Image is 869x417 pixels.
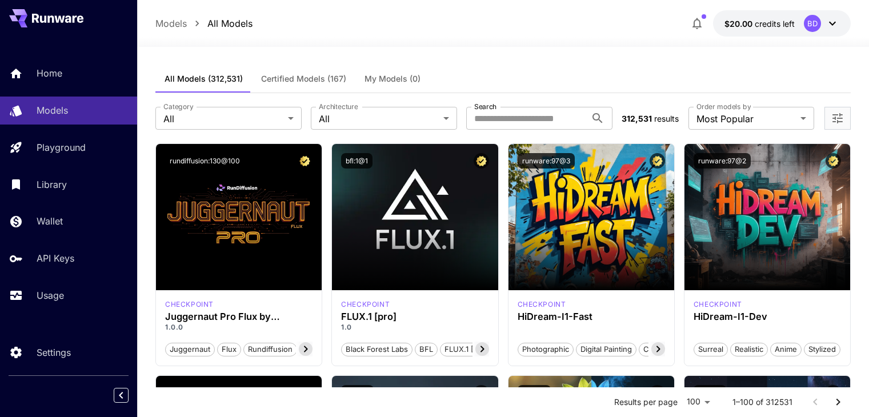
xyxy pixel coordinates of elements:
[755,19,795,29] span: credits left
[826,153,841,169] button: Certified Model – Vetted for best performance and includes a commercial license.
[731,344,767,355] span: Realistic
[165,299,214,310] div: FLUX.1 D
[694,311,841,322] h3: HiDream-I1-Dev
[474,385,489,400] button: Certified Model – Vetted for best performance and includes a commercial license.
[694,385,726,400] button: bfl:3@1
[165,74,243,84] span: All Models (312,531)
[639,342,683,356] button: Cinematic
[440,344,492,355] span: FLUX.1 [pro]
[341,153,373,169] button: bfl:1@1
[732,396,792,408] p: 1–100 of 312531
[730,342,768,356] button: Realistic
[650,153,665,169] button: Certified Model – Vetted for best performance and includes a commercial license.
[682,394,714,410] div: 100
[365,74,421,84] span: My Models (0)
[518,299,566,310] div: HiDream Fast
[155,17,253,30] nav: breadcrumb
[694,299,742,310] p: checkpoint
[341,342,413,356] button: Black Forest Labs
[165,311,313,322] h3: Juggernaut Pro Flux by RunDiffusion
[415,342,438,356] button: BFL
[639,344,682,355] span: Cinematic
[341,385,374,400] button: bfl:2@1
[696,102,751,111] label: Order models by
[831,111,844,126] button: Open more filters
[770,342,802,356] button: Anime
[165,342,215,356] button: juggernaut
[713,10,851,37] button: $20.00BD
[297,385,313,400] button: Certified Model – Vetted for best performance and includes a commercial license.
[122,385,137,406] div: Collapse sidebar
[724,18,795,30] div: $20.00
[207,17,253,30] a: All Models
[37,141,86,154] p: Playground
[804,344,840,355] span: Stylized
[614,396,678,408] p: Results per page
[576,344,636,355] span: Digital Painting
[261,74,346,84] span: Certified Models (167)
[297,153,313,169] button: Certified Model – Vetted for best performance and includes a commercial license.
[217,342,241,356] button: flux
[37,103,68,117] p: Models
[724,19,755,29] span: $20.00
[163,102,194,111] label: Category
[341,322,488,332] p: 1.0
[415,344,437,355] span: BFL
[694,153,751,169] button: runware:97@2
[37,251,74,265] p: API Keys
[518,311,665,322] h3: HiDream-I1-Fast
[166,344,214,355] span: juggernaut
[827,391,850,414] button: Go to next page
[155,17,187,30] a: Models
[654,114,679,123] span: results
[650,385,665,400] button: Certified Model – Vetted for best performance and includes a commercial license.
[440,342,493,356] button: FLUX.1 [pro]
[622,114,652,123] span: 312,531
[804,342,840,356] button: Stylized
[694,342,728,356] button: Surreal
[319,112,439,126] span: All
[474,102,496,111] label: Search
[163,112,283,126] span: All
[804,15,821,32] div: BD
[341,311,488,322] h3: FLUX.1 [pro]
[474,153,489,169] button: Certified Model – Vetted for best performance and includes a commercial license.
[165,299,214,310] p: checkpoint
[518,342,574,356] button: Photographic
[218,344,241,355] span: flux
[37,346,71,359] p: Settings
[518,153,575,169] button: runware:97@3
[341,299,390,310] div: fluxpro
[696,112,796,126] span: Most Popular
[694,299,742,310] div: HiDream Dev
[341,299,390,310] p: checkpoint
[518,299,566,310] p: checkpoint
[37,178,67,191] p: Library
[518,385,551,400] button: bfl:4@1
[342,344,412,355] span: Black Forest Labs
[37,288,64,302] p: Usage
[243,342,297,356] button: rundiffusion
[165,153,245,169] button: rundiffusion:130@100
[826,385,841,400] button: Certified Model – Vetted for best performance and includes a commercial license.
[244,344,297,355] span: rundiffusion
[518,344,573,355] span: Photographic
[694,344,727,355] span: Surreal
[319,102,358,111] label: Architecture
[114,388,129,403] button: Collapse sidebar
[37,66,62,80] p: Home
[165,322,313,332] p: 1.0.0
[165,385,242,400] button: rundiffusion:110@101
[37,214,63,228] p: Wallet
[771,344,801,355] span: Anime
[576,342,636,356] button: Digital Painting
